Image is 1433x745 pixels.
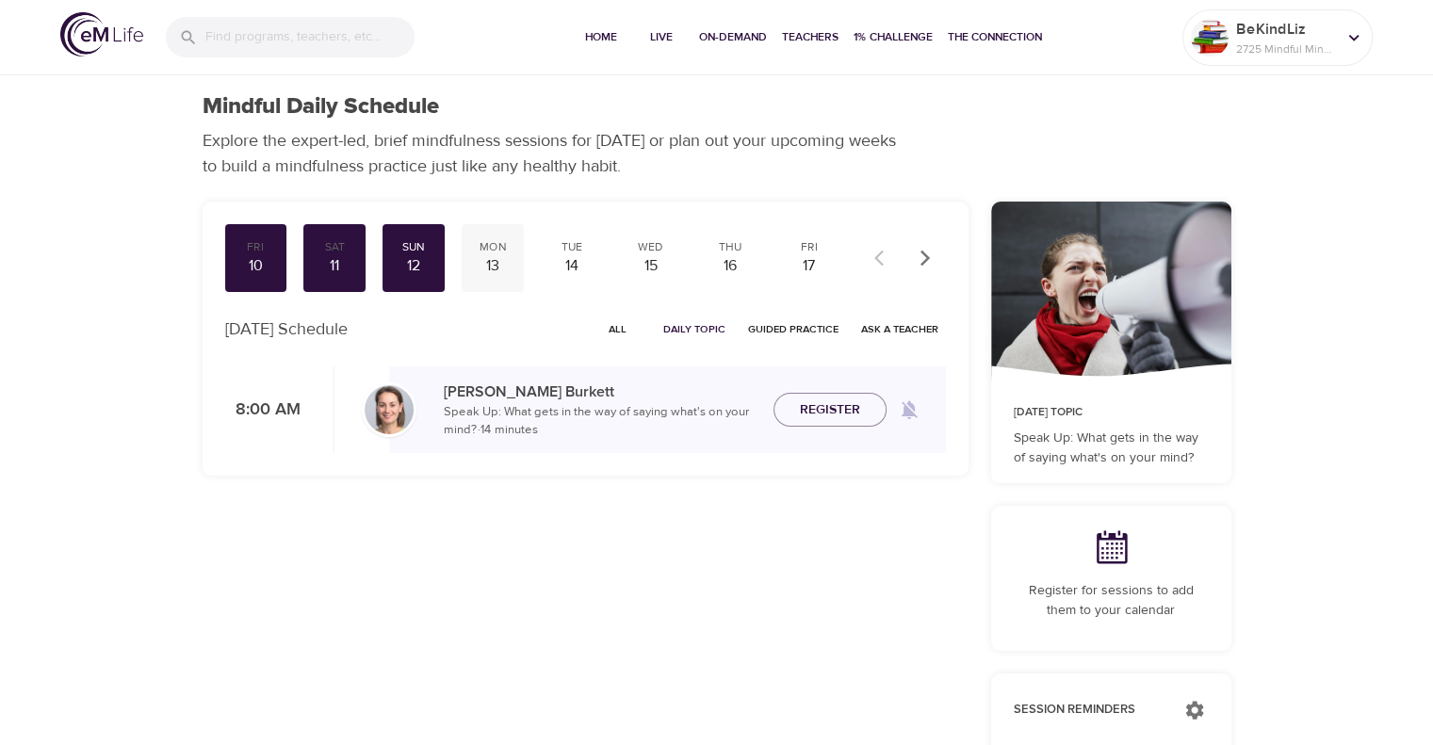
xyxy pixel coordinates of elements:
[786,255,833,277] div: 17
[748,320,839,338] span: Guided Practice
[225,316,348,342] p: [DATE] Schedule
[1191,19,1229,57] img: Remy Sharp
[948,27,1042,47] span: The Connection
[548,255,595,277] div: 14
[1236,40,1336,57] p: 2725 Mindful Minutes
[390,255,437,277] div: 12
[639,27,684,47] span: Live
[656,315,733,344] button: Daily Topic
[469,255,516,277] div: 13
[854,27,933,47] span: 1% Challenge
[786,239,833,255] div: Fri
[707,239,754,255] div: Thu
[444,381,758,403] p: [PERSON_NAME] Burkett
[627,255,675,277] div: 15
[578,27,624,47] span: Home
[311,255,358,277] div: 11
[548,239,595,255] div: Tue
[627,239,675,255] div: Wed
[741,315,846,344] button: Guided Practice
[205,17,415,57] input: Find programs, teachers, etc...
[311,239,358,255] div: Sat
[469,239,516,255] div: Mon
[1014,429,1209,468] p: Speak Up: What gets in the way of saying what's on your mind?
[1014,404,1209,421] p: [DATE] Topic
[861,320,938,338] span: Ask a Teacher
[699,27,767,47] span: On-Demand
[60,12,143,57] img: logo
[233,255,280,277] div: 10
[365,385,414,434] img: Deanna_Burkett-min.jpg
[1014,701,1165,720] p: Session Reminders
[203,128,909,179] p: Explore the expert-led, brief mindfulness sessions for [DATE] or plan out your upcoming weeks to ...
[390,239,437,255] div: Sun
[595,320,641,338] span: All
[225,397,301,423] p: 8:00 AM
[707,255,754,277] div: 16
[1014,581,1209,621] p: Register for sessions to add them to your calendar
[1236,18,1336,40] p: BeKindLiz
[887,387,932,432] span: Remind me when a class goes live every Sunday at 8:00 AM
[233,239,280,255] div: Fri
[782,27,839,47] span: Teachers
[854,315,946,344] button: Ask a Teacher
[773,393,887,428] button: Register
[203,93,439,121] h1: Mindful Daily Schedule
[663,320,725,338] span: Daily Topic
[800,398,860,422] span: Register
[444,403,758,440] p: Speak Up: What gets in the way of saying what's on your mind? · 14 minutes
[588,315,648,344] button: All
